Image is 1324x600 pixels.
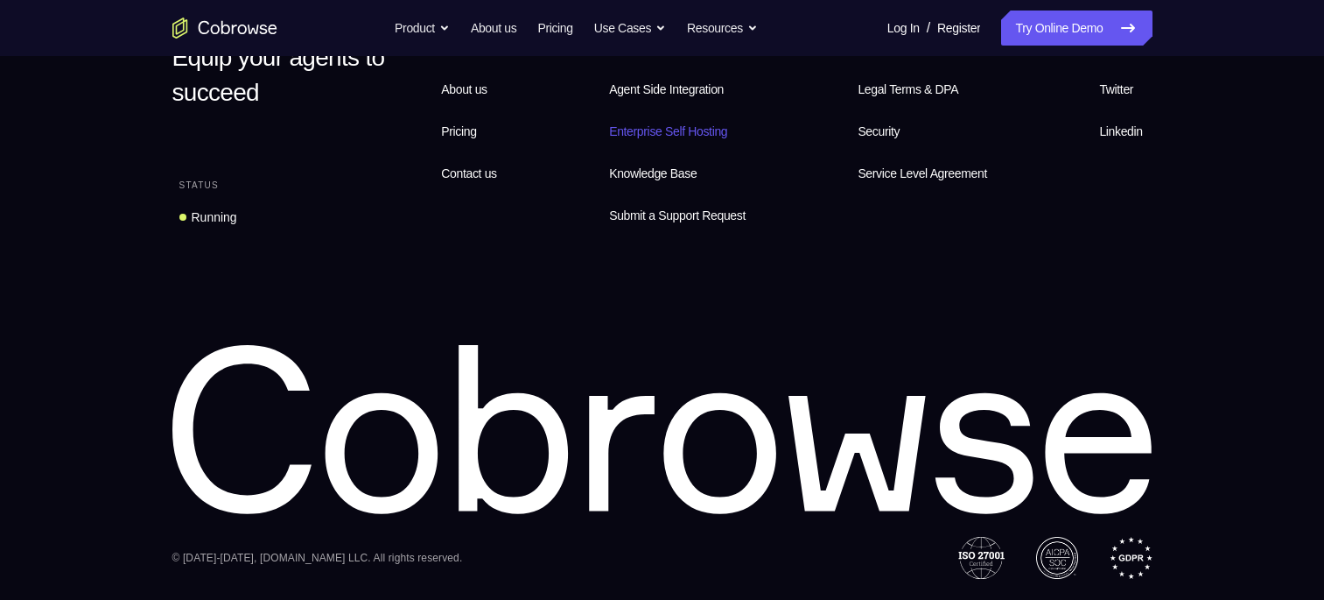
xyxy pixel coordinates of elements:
[602,156,753,191] a: Knowledge Base
[1036,537,1078,579] img: AICPA SOC
[602,72,753,107] a: Agent Side Integration
[851,114,994,149] a: Security
[1001,11,1152,46] a: Try Online Demo
[441,124,476,138] span: Pricing
[441,166,496,180] span: Contact us
[609,205,746,226] span: Submit a Support Request
[602,114,753,149] a: Enterprise Self Hosting
[172,173,226,198] div: Status
[851,72,994,107] a: Legal Terms & DPA
[441,82,487,96] span: About us
[434,114,503,149] a: Pricing
[434,72,503,107] a: About us
[858,82,958,96] span: Legal Terms & DPA
[609,166,697,180] span: Knowledge Base
[858,163,987,184] span: Service Level Agreement
[395,11,450,46] button: Product
[687,11,758,46] button: Resources
[858,124,900,138] span: Security
[887,11,920,46] a: Log In
[594,11,666,46] button: Use Cases
[1099,124,1142,138] span: Linkedin
[927,18,930,39] span: /
[1092,114,1152,149] a: Linkedin
[851,156,994,191] a: Service Level Agreement
[937,11,980,46] a: Register
[1092,72,1152,107] a: Twitter
[1099,82,1133,96] span: Twitter
[471,11,516,46] a: About us
[434,156,503,191] a: Contact us
[609,79,746,100] span: Agent Side Integration
[172,18,277,39] a: Go to the home page
[602,198,753,233] a: Submit a Support Request
[172,549,463,567] div: © [DATE]-[DATE], [DOMAIN_NAME] LLC. All rights reserved.
[1110,537,1152,579] img: GDPR
[958,537,1004,579] img: ISO
[192,208,237,226] div: Running
[172,201,244,233] a: Running
[609,121,746,142] span: Enterprise Self Hosting
[537,11,572,46] a: Pricing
